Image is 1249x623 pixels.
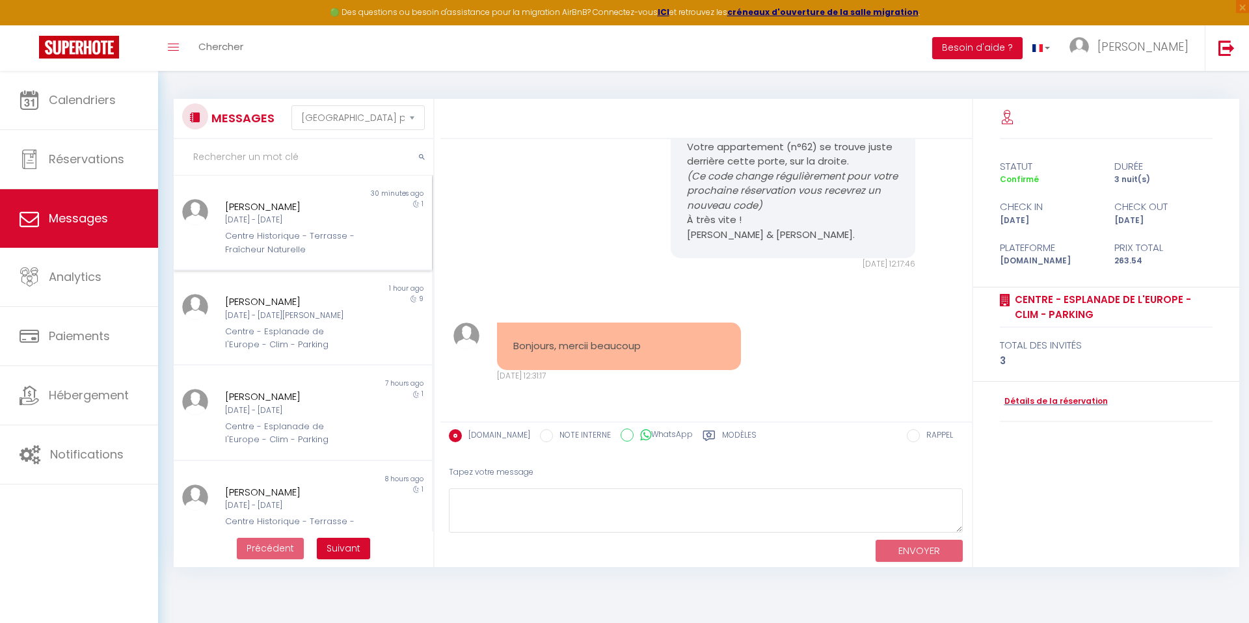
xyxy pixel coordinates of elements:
div: check in [991,199,1106,215]
div: Centre Historique - Terrasse - Fraîcheur Naturelle [225,230,358,256]
em: (Ce code change régulièrement pour votre prochaine réservation vous recevrez un nouveau code) [687,169,900,212]
img: ... [1069,37,1089,57]
div: 3 nuit(s) [1106,174,1221,186]
div: 8 hours ago [302,474,431,484]
div: [DATE] [991,215,1106,227]
a: Centre - Esplanade de l'Europe - Clim - Parking [1010,292,1213,323]
div: [DATE] - [DATE] [225,404,358,417]
div: [PERSON_NAME] [225,389,358,404]
button: Ouvrir le widget de chat LiveChat [10,5,49,44]
img: Super Booking [39,36,119,59]
div: Tapez votre message [449,457,963,488]
span: Précédent [247,542,294,555]
div: 3 [1000,353,1213,369]
div: Plateforme [991,240,1106,256]
label: RAPPEL [920,429,953,444]
div: [DOMAIN_NAME] [991,255,1106,267]
span: Réservations [49,151,124,167]
span: Chercher [198,40,243,53]
span: 9 [419,294,423,304]
span: [PERSON_NAME] [1097,38,1189,55]
h3: MESSAGES [208,103,275,133]
div: 7 hours ago [302,378,431,389]
span: Analytics [49,269,101,285]
input: Rechercher un mot clé [174,139,433,176]
div: Prix total [1106,240,1221,256]
a: Détails de la réservation [1000,395,1108,408]
button: Besoin d'aide ? [932,37,1023,59]
label: NOTE INTERNE [553,429,611,444]
div: [DATE] - [DATE][PERSON_NAME] [225,310,358,322]
p: À très vite ! [687,213,898,228]
a: créneaux d'ouverture de la salle migration [727,7,919,18]
div: Centre Historique - Terrasse - Fraîcheur Naturelle [225,515,358,542]
div: Centre - Esplanade de l'Europe - Clim - Parking [225,325,358,352]
span: Paiements [49,328,110,344]
button: Previous [237,538,304,560]
span: Messages [49,210,108,226]
img: logout [1218,40,1235,56]
img: ... [182,484,208,510]
div: Centre - Esplanade de l'Europe - Clim - Parking [225,420,358,447]
div: [DATE] - [DATE] [225,214,358,226]
span: 1 [422,389,423,399]
label: Modèles [722,429,757,445]
label: [DOMAIN_NAME] [462,429,530,444]
div: durée [1106,159,1221,174]
span: 1 [422,484,423,494]
span: Confirmé [1000,174,1039,185]
div: [PERSON_NAME] [225,294,358,310]
div: [DATE] - [DATE] [225,499,358,512]
div: [DATE] 12:17:46 [671,258,915,271]
img: ... [182,389,208,415]
img: ... [182,294,208,320]
div: 263.54 [1106,255,1221,267]
div: 1 hour ago [302,284,431,294]
button: ENVOYER [876,540,963,563]
span: Suivant [327,542,360,555]
pre: Bonjours, mercii beaucoup [513,339,725,354]
span: Calendriers [49,92,116,108]
a: ICI [658,7,669,18]
img: ... [182,199,208,225]
span: Hébergement [49,387,129,403]
a: ... [PERSON_NAME] [1060,25,1205,71]
div: total des invités [1000,338,1213,353]
span: 1 [422,199,423,209]
div: [PERSON_NAME] [225,199,358,215]
div: 30 minutes ago [302,189,431,199]
p: [PERSON_NAME] & [PERSON_NAME]. [687,228,898,243]
div: [DATE] [1106,215,1221,227]
div: check out [1106,199,1221,215]
div: statut [991,159,1106,174]
div: [PERSON_NAME] [225,484,358,500]
a: Chercher [189,25,253,71]
span: Notifications [50,446,124,462]
label: WhatsApp [634,429,693,443]
div: [DATE] 12:31:17 [497,370,741,382]
img: ... [453,323,480,349]
button: Next [317,538,370,560]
